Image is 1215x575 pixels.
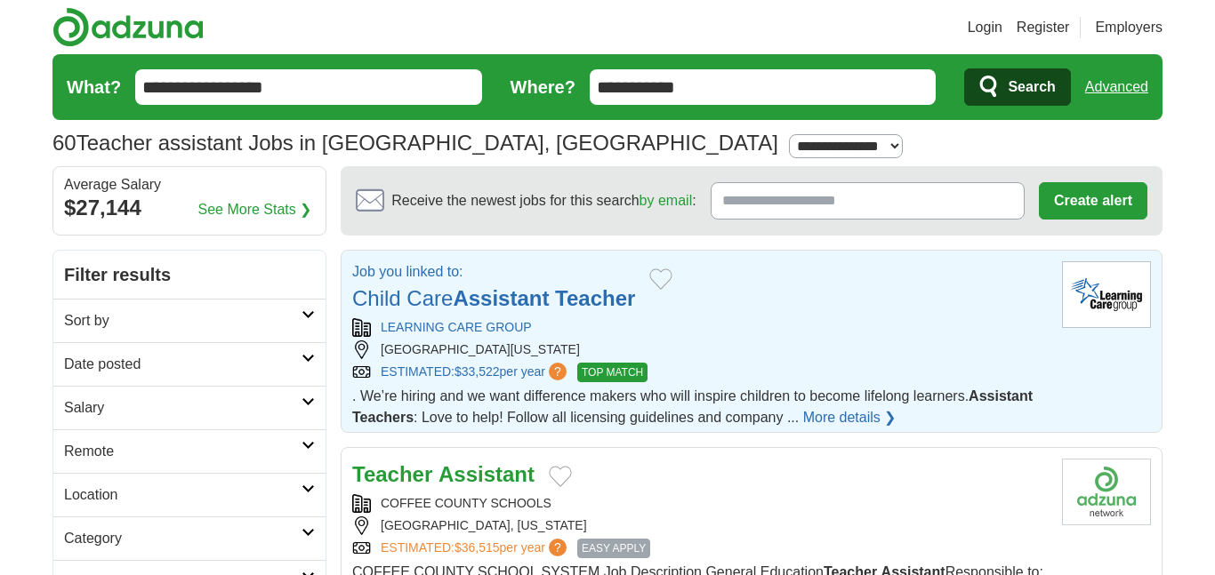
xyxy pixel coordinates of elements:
[64,192,315,224] div: $27,144
[53,251,326,299] h2: Filter results
[1062,459,1151,525] img: Company logo
[53,386,326,429] a: Salary
[52,131,778,155] h1: Teacher assistant Jobs in [GEOGRAPHIC_DATA], [GEOGRAPHIC_DATA]
[1062,261,1151,328] img: Learning Care Group logo
[53,516,326,560] a: Category
[649,268,672,290] button: Add to favorite jobs
[549,466,572,487] button: Add to favorite jobs
[53,429,326,473] a: Remote
[549,363,567,380] span: ?
[64,178,315,192] div: Average Salary
[352,462,432,486] strong: Teacher
[352,340,1048,359] div: [GEOGRAPHIC_DATA][US_STATE]
[1017,17,1070,38] a: Register
[455,364,500,379] span: $33,522
[352,388,1033,425] span: . We’re hiring and we want difference makers who will inspire children to become lifelong learner...
[352,261,635,283] p: Job you linked to:
[577,539,650,558] span: EASY APPLY
[64,397,302,419] h2: Salary
[52,127,76,159] span: 60
[803,407,897,428] a: More details ❯
[352,462,535,486] a: Teacher Assistant
[968,17,1002,38] a: Login
[391,190,696,212] span: Receive the newest jobs for this search :
[53,342,326,386] a: Date posted
[1008,69,1055,105] span: Search
[64,528,302,549] h2: Category
[352,516,1048,535] div: [GEOGRAPHIC_DATA], [US_STATE]
[1095,17,1163,38] a: Employers
[1085,69,1148,105] a: Advanced
[67,74,121,100] label: What?
[52,7,204,47] img: Adzuna logo
[381,363,570,382] a: ESTIMATED:$33,522per year?
[439,462,535,486] strong: Assistant
[198,199,312,220] a: See More Stats ❯
[64,354,302,375] h2: Date posted
[555,286,635,310] strong: Teacher
[1039,182,1147,220] button: Create alert
[64,484,302,506] h2: Location
[64,441,302,462] h2: Remote
[964,68,1070,106] button: Search
[352,494,1048,513] div: COFFEE COUNTY SCHOOLS
[640,193,693,208] a: by email
[549,539,567,556] span: ?
[352,286,635,310] a: Child CareAssistant Teacher
[381,539,570,558] a: ESTIMATED:$36,515per year?
[453,286,549,310] strong: Assistant
[511,74,575,100] label: Where?
[64,310,302,331] h2: Sort by
[455,540,500,555] span: $36,515
[53,299,326,342] a: Sort by
[53,473,326,516] a: Location
[381,320,532,334] a: LEARNING CARE GROUP
[577,363,648,382] span: TOP MATCH
[969,388,1033,403] strong: Assistant
[352,410,414,425] strong: Teachers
